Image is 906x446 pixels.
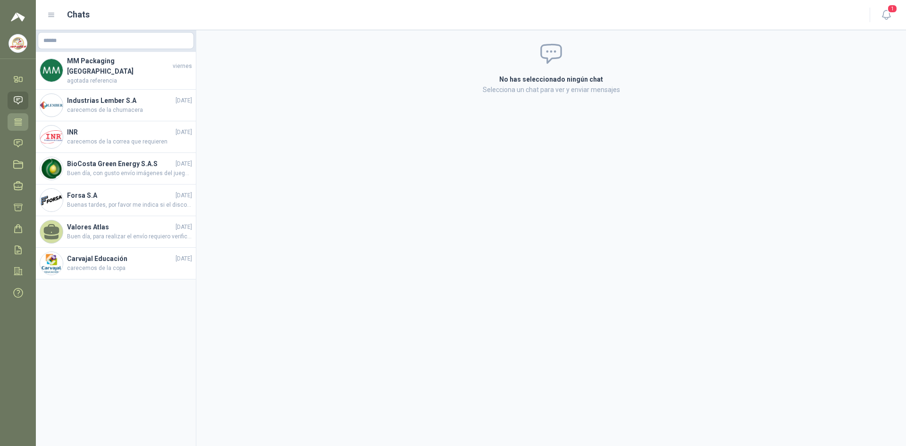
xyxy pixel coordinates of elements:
[67,127,174,137] h4: INR
[386,84,716,95] p: Selecciona un chat para ver y enviar mensajes
[67,159,174,169] h4: BioCosta Green Energy S.A.S
[67,106,192,115] span: carecemos de la chumacera
[67,253,174,264] h4: Carvajal Educación
[36,248,196,279] a: Company LogoCarvajal Educación[DATE]carecemos de la copa
[36,90,196,121] a: Company LogoIndustrias Lember S.A[DATE]carecemos de la chumacera
[67,95,174,106] h4: Industrias Lember S.A
[67,169,192,178] span: Buen día, con gusto envío imágenes del juego de brocas
[40,94,63,117] img: Company Logo
[67,56,171,76] h4: MM Packaging [GEOGRAPHIC_DATA]
[67,264,192,273] span: carecemos de la copa
[176,160,192,168] span: [DATE]
[176,254,192,263] span: [DATE]
[36,185,196,216] a: Company LogoForsa S.A[DATE]Buenas tardes, por favor me indica si el disco es de 4 1/2" o de 7", a...
[67,232,192,241] span: Buen día, para realizar el envío requiero verificar que tipo de estiba utilizan, estiba ancha o e...
[40,59,63,82] img: Company Logo
[36,216,196,248] a: Valores Atlas[DATE]Buen día, para realizar el envío requiero verificar que tipo de estiba utiliza...
[67,190,174,201] h4: Forsa S.A
[878,7,895,24] button: 1
[36,153,196,185] a: Company LogoBioCosta Green Energy S.A.S[DATE]Buen día, con gusto envío imágenes del juego de brocas
[176,191,192,200] span: [DATE]
[11,11,25,23] img: Logo peakr
[176,223,192,232] span: [DATE]
[67,137,192,146] span: carecemos de la correa que requieren
[176,96,192,105] span: [DATE]
[176,128,192,137] span: [DATE]
[36,52,196,90] a: Company LogoMM Packaging [GEOGRAPHIC_DATA]viernesagotada referencia
[9,34,27,52] img: Company Logo
[40,157,63,180] img: Company Logo
[40,126,63,148] img: Company Logo
[67,201,192,210] span: Buenas tardes, por favor me indica si el disco es de 4 1/2" o de 7", agradezco su ayuda
[887,4,898,13] span: 1
[40,189,63,211] img: Company Logo
[173,62,192,71] span: viernes
[67,76,192,85] span: agotada referencia
[67,222,174,232] h4: Valores Atlas
[386,74,716,84] h2: No has seleccionado ningún chat
[67,8,90,21] h1: Chats
[40,252,63,275] img: Company Logo
[36,121,196,153] a: Company LogoINR[DATE]carecemos de la correa que requieren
